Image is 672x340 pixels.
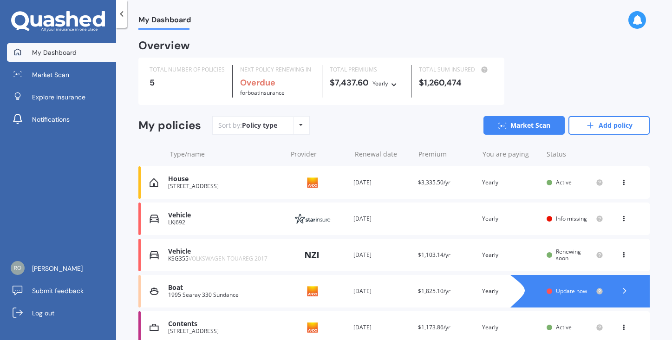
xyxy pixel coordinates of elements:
a: Log out [7,304,116,322]
div: Vehicle [168,211,282,219]
div: LKJ692 [168,219,282,226]
div: [DATE] [353,287,410,296]
div: [STREET_ADDRESS] [168,328,282,334]
span: [PERSON_NAME] [32,264,83,273]
div: Contents [168,320,282,328]
a: Market Scan [7,65,116,84]
div: Overview [138,41,190,50]
div: KSG355 [168,255,282,262]
img: Ando [289,174,336,191]
span: Submit feedback [32,286,84,295]
div: Status [547,150,603,159]
div: Yearly [482,287,539,296]
span: for Boat insurance [240,89,285,97]
div: Renewal date [355,150,411,159]
div: 1995 Searay 330 Sundance [168,292,282,298]
div: 5 [150,78,225,87]
img: Boat [150,287,159,296]
div: Yearly [482,250,539,260]
div: You are paying [483,150,539,159]
div: [DATE] [353,250,410,260]
span: $3,335.50/yr [418,178,450,186]
div: House [168,175,282,183]
span: $1,103.14/yr [418,251,450,259]
a: Notifications [7,110,116,129]
span: Active [556,323,572,331]
span: Renewing soon [556,248,581,262]
img: House [150,178,158,187]
span: My Dashboard [32,48,77,57]
div: Provider [291,150,347,159]
div: $1,260,474 [419,78,493,87]
div: Yearly [482,323,539,332]
div: TOTAL SUM INSURED [419,65,493,74]
div: Boat [168,284,282,292]
div: [DATE] [353,214,410,223]
img: Ando [289,319,336,336]
img: Star Insure [289,210,336,228]
div: Sort by: [218,121,277,130]
div: [DATE] [353,178,410,187]
span: Active [556,178,572,186]
a: Explore insurance [7,88,116,106]
span: Update now [556,287,587,295]
a: Submit feedback [7,281,116,300]
div: Yearly [372,79,388,88]
div: My policies [138,119,201,132]
div: [STREET_ADDRESS] [168,183,282,190]
div: Type/name [170,150,283,159]
span: $1,825.10/yr [418,287,450,295]
a: Add policy [568,116,650,135]
div: $7,437.60 [330,78,404,88]
a: My Dashboard [7,43,116,62]
div: Premium [418,150,475,159]
span: VOLKSWAGEN TOUAREG 2017 [189,255,267,262]
span: Market Scan [32,70,69,79]
div: TOTAL PREMIUMS [330,65,404,74]
a: [PERSON_NAME] [7,259,116,278]
span: $1,173.86/yr [418,323,450,331]
img: Contents [150,323,159,332]
span: Log out [32,308,54,318]
img: Vehicle [150,250,159,260]
div: [DATE] [353,323,410,332]
span: Info missing [556,215,587,222]
img: a0454587613c54829f42223d625f1f64 [11,261,25,275]
a: Market Scan [483,116,565,135]
img: NZI [289,246,336,264]
div: Yearly [482,214,539,223]
div: Policy type [242,121,277,130]
b: Overdue [240,77,275,88]
span: My Dashboard [138,15,191,28]
img: Vehicle [150,214,159,223]
img: Ando [289,282,336,300]
div: TOTAL NUMBER OF POLICIES [150,65,225,74]
div: NEXT POLICY RENEWING IN [240,65,314,74]
div: Vehicle [168,248,282,255]
div: Yearly [482,178,539,187]
span: Notifications [32,115,70,124]
span: Explore insurance [32,92,85,102]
